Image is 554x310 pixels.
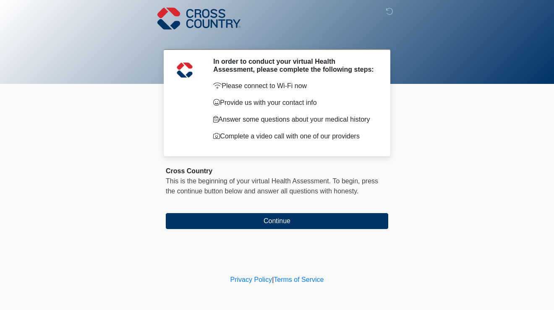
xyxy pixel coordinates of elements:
img: Cross Country Logo [157,6,240,31]
button: Continue [166,213,388,229]
span: press the continue button below and answer all questions with honesty. [166,177,378,195]
div: Cross Country [166,166,388,176]
h1: ‎ ‎ ‎ [159,30,395,46]
p: Answer some questions about your medical history [213,115,376,125]
a: Privacy Policy [230,276,272,283]
a: Terms of Service [274,276,324,283]
p: Provide us with your contact info [213,98,376,108]
a: | [272,276,274,283]
span: This is the beginning of your virtual Health Assessment. [166,177,331,185]
img: Agent Avatar [172,57,197,83]
span: To begin, [333,177,362,185]
p: Please connect to Wi-Fi now [213,81,376,91]
h2: In order to conduct your virtual Health Assessment, please complete the following steps: [213,57,376,73]
p: Complete a video call with one of our providers [213,131,376,141]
